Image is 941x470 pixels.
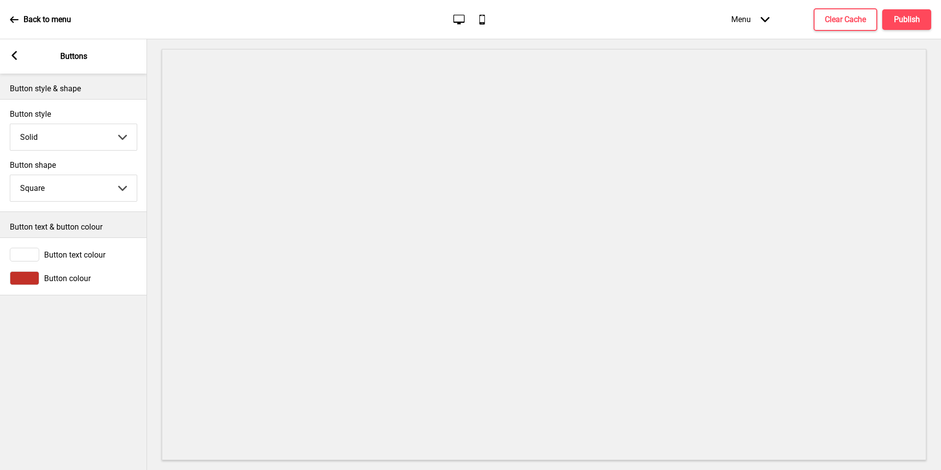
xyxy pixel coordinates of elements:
[10,160,137,170] label: Button shape
[10,248,137,261] div: Button text colour
[10,271,137,285] div: Button colour
[894,14,920,25] h4: Publish
[24,14,71,25] p: Back to menu
[10,83,137,94] p: Button style & shape
[10,222,137,233] p: Button text & button colour
[721,5,779,34] div: Menu
[44,274,91,283] span: Button colour
[60,51,87,62] p: Buttons
[10,6,71,33] a: Back to menu
[882,9,931,30] button: Publish
[825,14,866,25] h4: Clear Cache
[814,8,877,31] button: Clear Cache
[10,109,137,119] label: Button style
[44,250,105,260] span: Button text colour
